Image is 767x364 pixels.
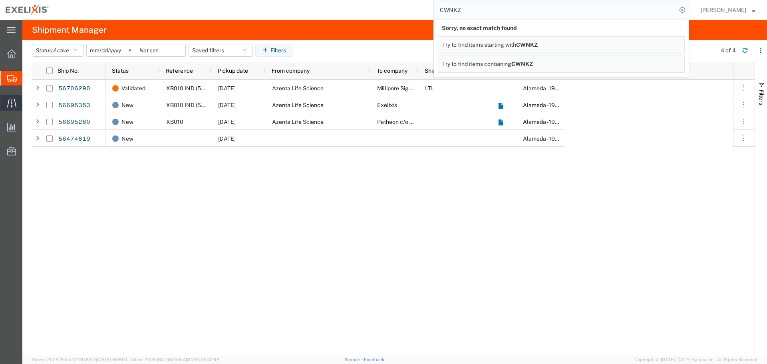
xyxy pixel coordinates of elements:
span: From company [272,68,310,74]
span: Copyright © [DATE]-[DATE] Agistix Inc., All Rights Reserved [634,356,757,363]
span: New [121,97,133,113]
span: XB010 IND (5T4 ADC) [166,102,222,108]
span: Server: 2025.18.0-dd719145275 [32,357,127,362]
a: 56695280 [58,116,91,129]
div: Sorry, no exact match found [438,20,685,36]
button: Filters [255,44,293,57]
span: Alameda - 1951 [523,135,561,142]
span: 09/02/2025 [218,119,236,125]
h4: Shipment Manager [32,20,107,40]
span: Try to find items containing [442,61,511,67]
span: Azenta Life Science [272,119,324,125]
span: CWNKZ [516,42,538,48]
span: 09/10/2025 [218,85,236,91]
a: 56474819 [58,133,91,145]
a: Feedback [364,357,384,362]
span: Alameda - 1951 [523,102,561,108]
a: 56695353 [58,99,91,112]
span: LTL [425,85,434,91]
input: Not set [87,44,136,56]
span: Alameda - 1951 [523,85,561,91]
span: Try to find items starting with [442,42,516,48]
a: Support [344,357,364,362]
span: CWNKZ [511,61,533,67]
span: Ship mode [425,68,451,74]
span: 08/12/2025 [218,135,236,142]
span: 09/02/2025 [218,102,236,108]
span: [DATE] 09:32:48 [186,357,219,362]
span: New [121,113,133,130]
input: Not set [136,44,185,56]
span: Filters [758,90,765,105]
span: To company [377,68,407,74]
a: 56706290 [58,82,91,95]
span: Exelixis [377,102,397,108]
span: Validated [121,80,145,97]
span: Azenta Life Science [272,102,324,108]
span: Fred Eisenman [701,6,746,14]
span: XB010 IND (5T4 ADC) [166,85,222,91]
span: Status [112,68,129,74]
span: Reference [166,68,193,74]
div: 4 of 4 [721,46,736,55]
span: [DATE] 09:51:11 [97,357,127,362]
input: Search for shipment number, reference number [434,0,677,20]
span: Pickup date [218,68,248,74]
span: Ship No. [58,68,79,74]
span: Alameda - 1951 [523,119,561,125]
span: Active [53,47,69,54]
span: New [121,130,133,147]
span: Client: 2025.18.0-9839db4 [131,357,219,362]
button: [PERSON_NAME] [700,5,756,15]
span: Millipore Sigma [377,85,417,91]
img: logo [6,4,49,16]
span: Patheon c/o Exelixis [377,119,429,125]
button: Status:Active [32,44,83,57]
span: XB010 [166,119,183,125]
span: Azenta Life Science [272,85,324,91]
button: Saved filters [189,44,252,57]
